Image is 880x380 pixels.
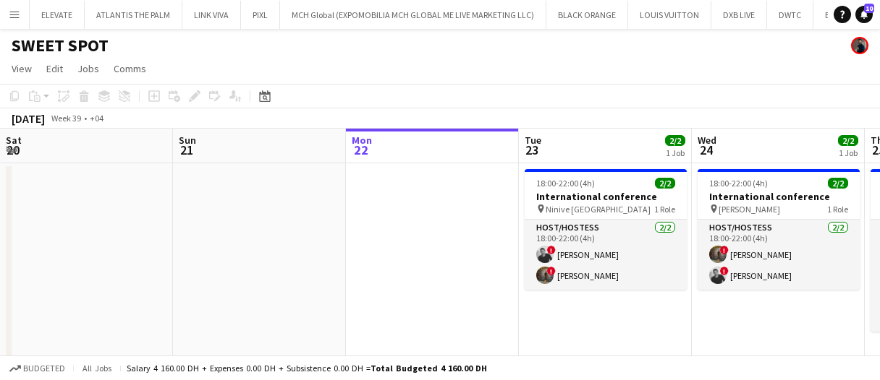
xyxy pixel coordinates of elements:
[864,4,874,13] span: 10
[30,1,85,29] button: ELEVATE
[12,35,109,56] h1: SWEET SPOT
[48,113,84,124] span: Week 39
[525,220,687,290] app-card-role: Host/Hostess2/218:00-22:00 (4h)![PERSON_NAME]![PERSON_NAME]
[241,1,280,29] button: PIXL
[547,267,556,275] span: !
[720,246,729,254] span: !
[522,142,541,158] span: 23
[525,169,687,290] app-job-card: 18:00-22:00 (4h)2/2International conference Ninive [GEOGRAPHIC_DATA]1 RoleHost/Hostess2/218:00-22...
[177,142,196,158] span: 21
[182,1,241,29] button: LINK VIVA
[698,134,716,147] span: Wed
[655,178,675,189] span: 2/2
[12,62,32,75] span: View
[77,62,99,75] span: Jobs
[709,178,768,189] span: 18:00-22:00 (4h)
[828,178,848,189] span: 2/2
[536,178,595,189] span: 18:00-22:00 (4h)
[6,134,22,147] span: Sat
[7,360,67,376] button: Budgeted
[547,246,556,254] span: !
[695,142,716,158] span: 24
[711,1,767,29] button: DXB LIVE
[698,190,860,203] h3: International conference
[108,59,152,78] a: Comms
[72,59,105,78] a: Jobs
[720,267,729,275] span: !
[371,363,487,373] span: Total Budgeted 4 160.00 DH
[179,134,196,147] span: Sun
[85,1,182,29] button: ATLANTIS THE PALM
[12,111,45,126] div: [DATE]
[4,142,22,158] span: 20
[23,363,65,373] span: Budgeted
[698,169,860,290] app-job-card: 18:00-22:00 (4h)2/2International conference [PERSON_NAME]1 RoleHost/Hostess2/218:00-22:00 (4h)![P...
[546,204,651,215] span: Ninive [GEOGRAPHIC_DATA]
[827,204,848,215] span: 1 Role
[666,147,685,158] div: 1 Job
[851,37,868,54] app-user-avatar: Mohamed Arafa
[719,204,780,215] span: [PERSON_NAME]
[525,134,541,147] span: Tue
[628,1,711,29] button: LOUIS VUITTON
[839,147,858,158] div: 1 Job
[46,62,63,75] span: Edit
[838,135,858,146] span: 2/2
[546,1,628,29] button: BLACK ORANGE
[80,363,114,373] span: All jobs
[767,1,813,29] button: DWTC
[41,59,69,78] a: Edit
[698,220,860,290] app-card-role: Host/Hostess2/218:00-22:00 (4h)![PERSON_NAME]![PERSON_NAME]
[114,62,146,75] span: Comms
[352,134,372,147] span: Mon
[350,142,372,158] span: 22
[6,59,38,78] a: View
[855,6,873,23] a: 10
[654,204,675,215] span: 1 Role
[280,1,546,29] button: MCH Global (EXPOMOBILIA MCH GLOBAL ME LIVE MARKETING LLC)
[525,190,687,203] h3: International conference
[90,113,103,124] div: +04
[665,135,685,146] span: 2/2
[127,363,487,373] div: Salary 4 160.00 DH + Expenses 0.00 DH + Subsistence 0.00 DH =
